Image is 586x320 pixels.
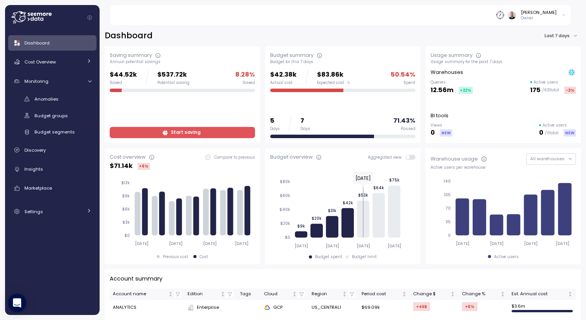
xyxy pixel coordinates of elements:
[110,161,133,171] p: $ 71.14k
[135,241,148,246] tspan: [DATE]
[530,156,565,162] span: All warehouses
[34,113,68,119] span: Budget groups
[121,180,130,185] tspan: $12k
[500,291,505,297] div: Not sorted
[312,216,322,221] tspan: $20k
[8,181,97,196] a: Marketplace
[24,209,43,215] span: Settings
[138,163,150,170] div: +6 %
[113,291,167,298] div: Account name
[521,9,557,15] div: [PERSON_NAME]
[280,221,290,226] tspan: $20k
[445,206,451,211] tspan: 70
[300,116,310,126] p: 7
[358,193,368,198] tspan: $53k
[169,241,183,246] tspan: [DATE]
[110,51,152,59] div: Saving summary
[402,291,407,297] div: Not sorted
[85,15,95,21] button: Collapse navigation
[270,80,296,86] div: Actual cost
[508,289,576,300] th: Est. Annual costNot sorted
[373,185,384,190] tspan: $64k
[368,155,405,160] span: Aggregated view
[542,87,559,93] p: / 631 total
[564,129,576,137] div: NEW
[309,300,358,315] td: US_CENTRAL1
[220,291,226,297] div: Not sorted
[297,224,305,229] tspan: $9k
[556,241,570,246] tspan: [DATE]
[440,129,452,137] div: NEW
[8,142,97,158] a: Discovery
[270,153,313,161] div: Budget overview
[458,289,508,300] th: Change %Not sorted
[280,193,290,198] tspan: $60k
[270,51,314,59] div: Budget summary
[496,11,504,19] img: 6791f8edfa6a2c9608b219b1.PNG
[235,70,255,80] p: 8.28 %
[105,30,153,41] h2: Dashboard
[122,193,130,199] tspan: $9k
[203,241,217,246] tspan: [DATE]
[184,289,237,300] th: EditionNot sorted
[110,153,146,161] div: Cost overview
[545,130,558,136] p: / 0 total
[34,96,59,102] span: Anomalies
[524,241,538,246] tspan: [DATE]
[110,59,255,65] div: Annual potential savings
[490,241,503,246] tspan: [DATE]
[358,300,410,315] td: $69.09k
[431,68,463,76] p: Warehouses
[8,109,97,122] a: Budget groups
[431,128,435,138] p: 0
[270,116,280,126] p: 5
[294,243,308,248] tspan: [DATE]
[512,291,566,298] div: Est. Annual cost
[317,80,344,86] span: Expected cost
[122,207,130,212] tspan: $6k
[446,219,451,224] tspan: 35
[342,200,353,205] tspan: $42k
[214,155,255,160] p: Compare to previous
[300,126,310,132] div: Days
[110,80,137,86] div: Saved
[171,127,200,138] span: Start saving
[356,243,370,248] tspan: [DATE]
[413,291,449,298] div: Change $
[543,123,567,128] p: Active users
[110,300,184,315] td: ANALYTICS
[403,80,415,86] div: Spent
[458,87,473,94] div: +22 %
[270,126,280,132] div: Days
[352,254,377,260] div: Budget limit
[462,291,499,298] div: Change %
[391,70,415,80] p: 50.54 %
[8,294,26,312] div: Open Intercom Messenger
[431,85,453,96] p: 12.56m
[413,302,430,311] div: +4k $
[462,302,477,311] div: +6 %
[163,254,188,260] div: Previous cost
[200,254,208,260] div: Cost
[328,208,336,213] tspan: $31k
[188,291,219,298] div: Edition
[197,304,219,311] span: Enterprise
[240,291,258,298] div: Tags
[358,289,410,300] th: Period costNot sorted
[389,178,399,183] tspan: $75k
[387,243,401,248] tspan: [DATE]
[24,166,43,172] span: Insights
[8,126,97,139] a: Budget segments
[24,185,52,191] span: Marketplace
[508,300,576,315] td: $ 3.6m
[270,70,296,80] p: $42.38k
[544,30,581,41] button: Last 7 days
[355,175,371,181] text: [DATE]
[24,147,46,153] span: Discovery
[8,35,97,51] a: Dashboard
[124,233,130,238] tspan: $0
[526,153,576,164] button: All warehouses
[264,304,305,311] div: GCP
[8,92,97,105] a: Anomalies
[443,179,451,184] tspan: 140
